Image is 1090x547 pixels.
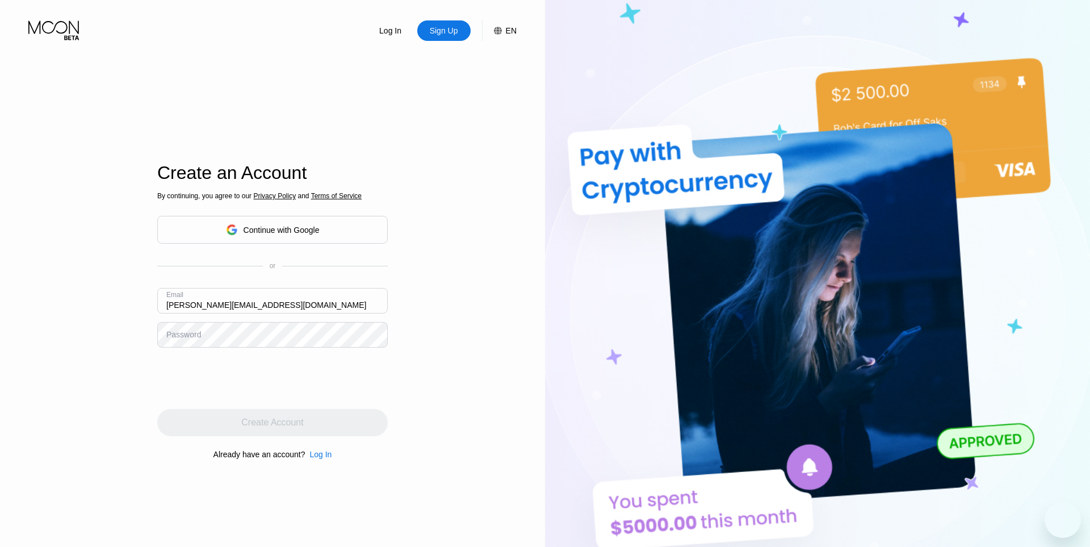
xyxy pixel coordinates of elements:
[166,330,201,339] div: Password
[364,20,417,41] div: Log In
[157,216,388,244] div: Continue with Google
[378,25,403,36] div: Log In
[311,192,362,200] span: Terms of Service
[157,356,330,400] iframe: reCAPTCHA
[296,192,311,200] span: and
[1045,502,1081,538] iframe: Button to launch messaging window
[253,192,296,200] span: Privacy Policy
[166,291,183,299] div: Email
[482,20,517,41] div: EN
[429,25,459,36] div: Sign Up
[157,162,388,183] div: Create an Account
[157,192,388,200] div: By continuing, you agree to our
[506,26,517,35] div: EN
[213,450,305,459] div: Already have an account?
[270,262,276,270] div: or
[309,450,332,459] div: Log In
[417,20,471,41] div: Sign Up
[305,450,332,459] div: Log In
[244,226,320,235] div: Continue with Google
